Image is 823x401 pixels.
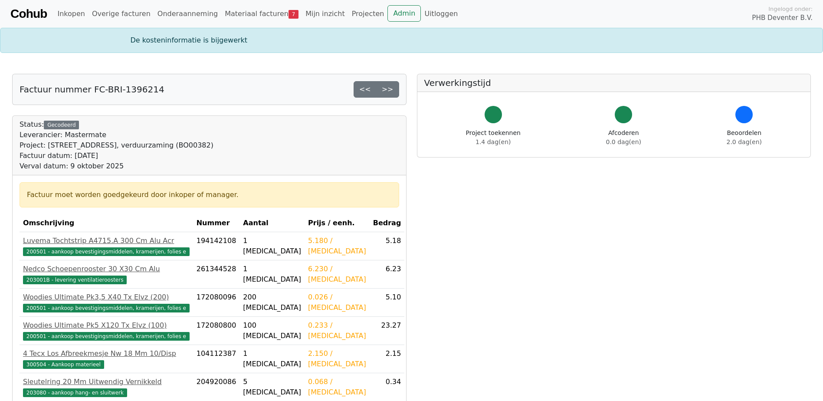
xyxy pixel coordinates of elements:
[154,5,221,23] a: Onderaanneming
[23,348,190,369] a: 4 Tecx Los Afbreekmesje Nw 18 Mm 10/Disp300504 - Aankoop materieel
[23,236,190,256] a: Luvema Tochtstrip A4715.A 300 Cm Alu Acr200501 - aankoop bevestigingsmiddelen, kramerijen, folies e
[370,345,405,373] td: 2.15
[606,128,641,147] div: Afcoderen
[308,348,366,369] div: 2.150 / [MEDICAL_DATA]
[243,320,301,341] div: 100 [MEDICAL_DATA]
[768,5,813,13] span: Ingelogd onder:
[23,292,190,302] div: Woodies Ultimate Pk3,5 X40 Tx Elvz (200)
[606,138,641,145] span: 0.0 dag(en)
[348,5,388,23] a: Projecten
[54,5,88,23] a: Inkopen
[20,130,213,140] div: Leverancier: Mastermate
[354,81,377,98] a: <<
[370,289,405,317] td: 5.10
[44,121,79,129] div: Gecodeerd
[305,214,370,232] th: Prijs / eenh.
[239,214,305,232] th: Aantal
[23,377,190,398] a: Sleutelring 20 Mm Uitwendig Vernikkeld203080 - aankoop hang- en sluitwerk
[193,289,240,317] td: 172080096
[23,304,190,312] span: 200501 - aankoop bevestigingsmiddelen, kramerijen, folies e
[23,292,190,313] a: Woodies Ultimate Pk3,5 X40 Tx Elvz (200)200501 - aankoop bevestigingsmiddelen, kramerijen, folies e
[193,214,240,232] th: Nummer
[125,35,698,46] div: De kosteninformatie is bijgewerkt
[370,260,405,289] td: 6.23
[23,264,190,274] div: Nedco Schoepenrooster 30 X30 Cm Alu
[376,81,399,98] a: >>
[193,232,240,260] td: 194142108
[243,264,301,285] div: 1 [MEDICAL_DATA]
[243,292,301,313] div: 200 [MEDICAL_DATA]
[23,264,190,285] a: Nedco Schoepenrooster 30 X30 Cm Alu203001B - levering ventilatieroosters
[308,292,366,313] div: 0.026 / [MEDICAL_DATA]
[20,140,213,151] div: Project: [STREET_ADDRESS], verduurzaming (BO00382)
[370,214,405,232] th: Bedrag
[243,236,301,256] div: 1 [MEDICAL_DATA]
[23,320,190,341] a: Woodies Ultimate Pk5 X120 Tx Elvz (100)200501 - aankoop bevestigingsmiddelen, kramerijen, folies e
[20,119,213,171] div: Status:
[20,84,164,95] h5: Factuur nummer FC-BRI-1396214
[727,138,762,145] span: 2.0 dag(en)
[221,5,302,23] a: Materiaal facturen7
[424,78,804,88] h5: Verwerkingstijd
[308,264,366,285] div: 6.230 / [MEDICAL_DATA]
[23,360,104,369] span: 300504 - Aankoop materieel
[475,138,511,145] span: 1.4 dag(en)
[23,247,190,256] span: 200501 - aankoop bevestigingsmiddelen, kramerijen, folies e
[193,317,240,345] td: 172080800
[23,377,190,387] div: Sleutelring 20 Mm Uitwendig Vernikkeld
[727,128,762,147] div: Beoordelen
[20,161,213,171] div: Verval datum: 9 oktober 2025
[302,5,348,23] a: Mijn inzicht
[243,348,301,369] div: 1 [MEDICAL_DATA]
[466,128,521,147] div: Project toekennen
[243,377,301,398] div: 5 [MEDICAL_DATA]
[23,236,190,246] div: Luvema Tochtstrip A4715.A 300 Cm Alu Acr
[23,320,190,331] div: Woodies Ultimate Pk5 X120 Tx Elvz (100)
[20,214,193,232] th: Omschrijving
[10,3,47,24] a: Cohub
[193,345,240,373] td: 104112387
[387,5,421,22] a: Admin
[20,151,213,161] div: Factuur datum: [DATE]
[370,232,405,260] td: 5.18
[308,236,366,256] div: 5.180 / [MEDICAL_DATA]
[89,5,154,23] a: Overige facturen
[308,320,366,341] div: 0.233 / [MEDICAL_DATA]
[23,332,190,341] span: 200501 - aankoop bevestigingsmiddelen, kramerijen, folies e
[23,388,127,397] span: 203080 - aankoop hang- en sluitwerk
[421,5,461,23] a: Uitloggen
[370,317,405,345] td: 23.27
[27,190,392,200] div: Factuur moet worden goedgekeurd door inkoper of manager.
[23,348,190,359] div: 4 Tecx Los Afbreekmesje Nw 18 Mm 10/Disp
[193,260,240,289] td: 261344528
[289,10,298,19] span: 7
[752,13,813,23] span: PHB Deventer B.V.
[23,276,127,284] span: 203001B - levering ventilatieroosters
[308,377,366,398] div: 0.068 / [MEDICAL_DATA]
